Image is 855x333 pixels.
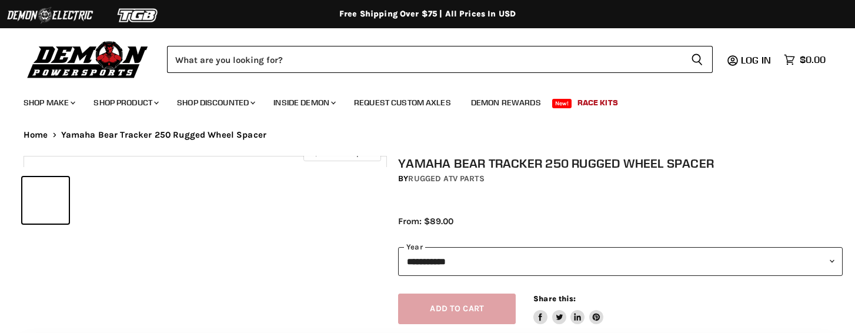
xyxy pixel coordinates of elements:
a: Demon Rewards [462,91,550,115]
span: Yamaha Bear Tracker 250 Rugged Wheel Spacer [61,130,266,140]
span: Log in [741,54,771,66]
span: Share this: [533,294,576,303]
a: $0.00 [778,51,831,68]
span: $0.00 [800,54,826,65]
img: Demon Electric Logo 2 [6,4,94,26]
img: Demon Powersports [24,38,152,80]
button: Yamaha Bear Tracker 250 Rugged Wheel Spacer thumbnail [122,177,169,224]
a: Inside Demon [265,91,343,115]
ul: Main menu [15,86,823,115]
a: Shop Discounted [168,91,262,115]
form: Product [167,46,713,73]
span: From: $89.00 [398,216,453,227]
a: Home [24,130,48,140]
span: Click to expand [309,148,375,157]
a: Log in [736,55,778,65]
a: Rugged ATV Parts [408,174,484,184]
a: Shop Make [15,91,82,115]
button: Yamaha Bear Tracker 250 Rugged Wheel Spacer thumbnail [22,177,69,224]
a: Request Custom Axles [345,91,460,115]
select: year [398,247,843,276]
h1: Yamaha Bear Tracker 250 Rugged Wheel Spacer [398,156,843,171]
aside: Share this: [533,294,603,325]
img: TGB Logo 2 [94,4,182,26]
input: Search [167,46,682,73]
a: Shop Product [85,91,166,115]
div: by [398,172,843,185]
button: Yamaha Bear Tracker 250 Rugged Wheel Spacer thumbnail [72,177,119,224]
a: Race Kits [569,91,627,115]
span: New! [552,99,572,108]
button: Search [682,46,713,73]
